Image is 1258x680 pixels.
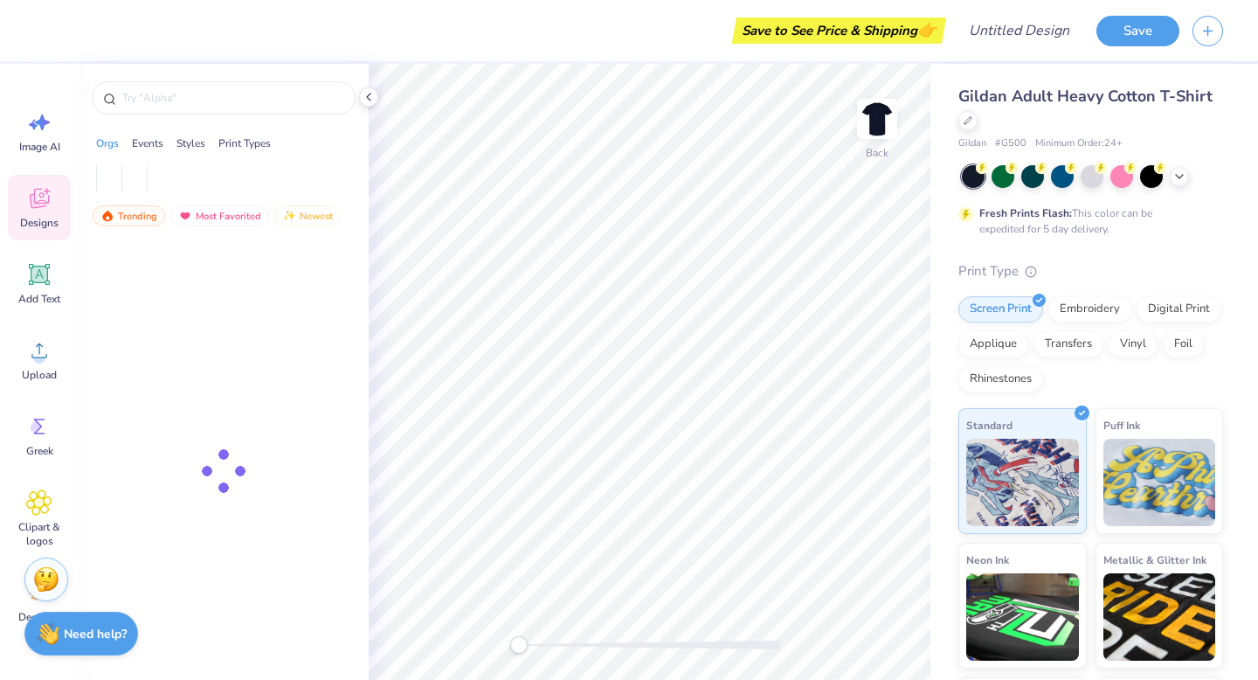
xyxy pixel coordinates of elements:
[93,205,165,226] div: Trending
[958,261,1223,281] div: Print Type
[955,13,1083,48] input: Untitled Design
[64,626,127,642] strong: Need help?
[1103,416,1140,434] span: Puff Ink
[1033,331,1103,357] div: Transfers
[510,636,528,654] div: Accessibility label
[1103,573,1216,661] img: Metallic & Glitter Ink
[1096,16,1179,46] button: Save
[22,368,57,382] span: Upload
[966,551,1009,569] span: Neon Ink
[958,366,1043,392] div: Rhinestones
[966,439,1079,526] img: Standard
[178,210,192,222] img: most_fav.gif
[1137,296,1221,323] div: Digital Print
[917,19,937,40] span: 👉
[958,331,1028,357] div: Applique
[218,135,271,151] div: Print Types
[26,444,53,458] span: Greek
[958,86,1213,107] span: Gildan Adult Heavy Cotton T-Shirt
[10,520,68,548] span: Clipart & logos
[20,216,59,230] span: Designs
[282,210,296,222] img: newest.gif
[132,135,163,151] div: Events
[170,205,269,226] div: Most Favorited
[995,136,1026,151] span: # G500
[979,205,1194,237] div: This color can be expedited for 5 day delivery.
[1035,136,1123,151] span: Minimum Order: 24 +
[121,89,344,107] input: Try "Alpha"
[1109,331,1158,357] div: Vinyl
[1103,439,1216,526] img: Puff Ink
[736,17,942,44] div: Save to See Price & Shipping
[979,206,1072,220] strong: Fresh Prints Flash:
[860,101,895,136] img: Back
[19,140,60,154] span: Image AI
[958,136,986,151] span: Gildan
[100,210,114,222] img: trending.gif
[274,205,341,226] div: Newest
[958,296,1043,323] div: Screen Print
[966,416,1013,434] span: Standard
[1103,551,1206,569] span: Metallic & Glitter Ink
[176,135,205,151] div: Styles
[18,292,60,306] span: Add Text
[18,610,60,624] span: Decorate
[1163,331,1204,357] div: Foil
[1048,296,1131,323] div: Embroidery
[966,573,1079,661] img: Neon Ink
[96,135,119,151] div: Orgs
[866,145,888,161] div: Back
